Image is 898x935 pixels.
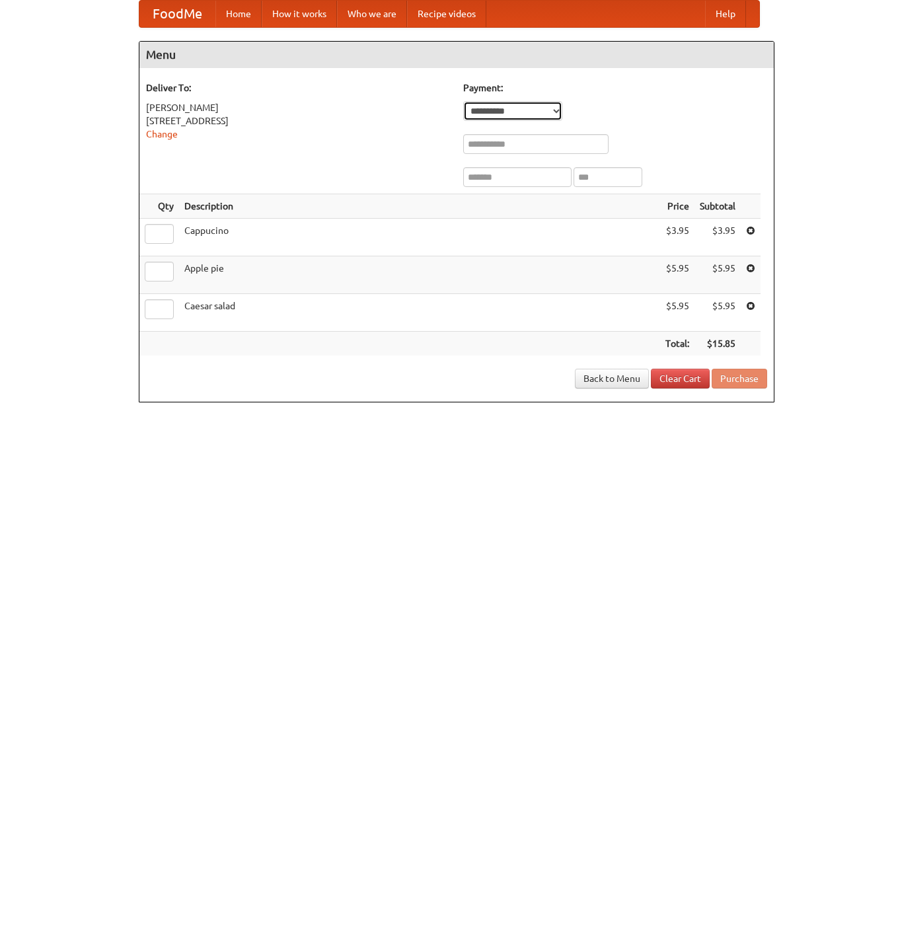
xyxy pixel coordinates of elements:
a: Who we are [337,1,407,27]
td: $5.95 [660,294,694,332]
h4: Menu [139,42,774,68]
td: $5.95 [660,256,694,294]
a: FoodMe [139,1,215,27]
td: $5.95 [694,256,741,294]
th: Price [660,194,694,219]
th: Description [179,194,660,219]
td: $3.95 [660,219,694,256]
td: $5.95 [694,294,741,332]
button: Purchase [712,369,767,389]
td: $3.95 [694,219,741,256]
a: Recipe videos [407,1,486,27]
div: [PERSON_NAME] [146,101,450,114]
th: $15.85 [694,332,741,356]
th: Subtotal [694,194,741,219]
th: Total: [660,332,694,356]
td: Apple pie [179,256,660,294]
a: Back to Menu [575,369,649,389]
h5: Payment: [463,81,767,94]
a: Home [215,1,262,27]
a: Clear Cart [651,369,710,389]
th: Qty [139,194,179,219]
td: Cappucino [179,219,660,256]
a: Change [146,129,178,139]
a: How it works [262,1,337,27]
h5: Deliver To: [146,81,450,94]
div: [STREET_ADDRESS] [146,114,450,128]
td: Caesar salad [179,294,660,332]
a: Help [705,1,746,27]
